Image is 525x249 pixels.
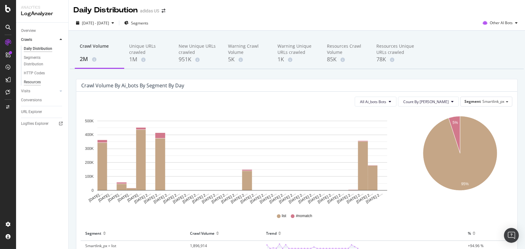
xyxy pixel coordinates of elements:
[282,213,286,219] span: list
[74,18,116,28] button: [DATE] - [DATE]
[85,228,101,238] div: Segment
[190,228,214,238] div: Crawl Volume
[327,55,366,63] div: 85K
[91,188,94,193] text: 0
[85,174,94,179] text: 100K
[129,55,169,63] div: 1M
[409,111,511,204] svg: A chart.
[21,88,30,94] div: Visits
[24,46,64,52] a: Daily Distribution
[81,111,403,204] svg: A chart.
[480,18,520,28] button: Other AI Bots
[85,147,94,151] text: 300K
[24,55,64,68] a: Segments Distribution
[21,120,64,127] a: Logfiles Explorer
[376,43,416,55] div: Resources Unique URLs crawled
[24,46,52,52] div: Daily Distribution
[21,37,58,43] a: Crawls
[24,79,64,85] a: Resources
[228,55,268,63] div: 5K
[85,119,94,123] text: 500K
[24,55,58,68] div: Segments Distribution
[464,99,481,104] span: Segment
[21,97,42,103] div: Conversions
[24,70,45,76] div: HTTP Codes
[403,99,449,104] span: Count By Day
[24,79,41,85] div: Resources
[82,20,109,26] span: [DATE] - [DATE]
[21,37,32,43] div: Crawls
[490,20,513,25] span: Other AI Bots
[376,55,416,63] div: 78K
[277,55,317,63] div: 1K
[228,43,268,55] div: Warning Crawl Volume
[277,43,317,55] div: Warning Unique URLs crawled
[21,109,42,115] div: URL Explorer
[85,133,94,137] text: 400K
[80,43,119,55] div: Crawl Volume
[80,55,119,63] div: 2M
[21,28,36,34] div: Overview
[81,82,184,89] div: Crawl Volume by ai_bots by Segment by Day
[140,8,159,14] div: adidas US
[21,28,64,34] a: Overview
[266,228,277,238] div: Trend
[24,70,64,76] a: HTTP Codes
[21,97,64,103] a: Conversions
[468,243,484,248] span: +94.96 %
[131,20,148,26] span: Segments
[129,43,169,55] div: Unique URLs crawled
[360,99,386,104] span: All Ai_bots Bots
[355,97,396,107] button: All Ai_bots Bots
[327,43,366,55] div: Resources Crawl Volume
[296,213,312,219] span: #nomatch
[85,160,94,165] text: 200K
[21,10,63,17] div: LogAnalyzer
[74,5,138,15] div: Daily Distribution
[190,243,207,248] span: 1,896,914
[468,228,471,238] div: %
[162,9,165,13] div: arrow-right-arrow-left
[21,5,63,10] div: Analytics
[453,120,458,125] text: 5%
[179,55,218,63] div: 951K
[21,88,58,94] a: Visits
[21,120,49,127] div: Logfiles Explorer
[398,97,459,107] button: Count By [PERSON_NAME]
[461,182,469,186] text: 95%
[504,228,519,243] div: Open Intercom Messenger
[179,43,218,55] div: New Unique URLs crawled
[482,99,504,104] span: Smartlink_px
[122,18,151,28] button: Segments
[85,243,116,248] span: Smartlink_px = list
[21,109,64,115] a: URL Explorer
